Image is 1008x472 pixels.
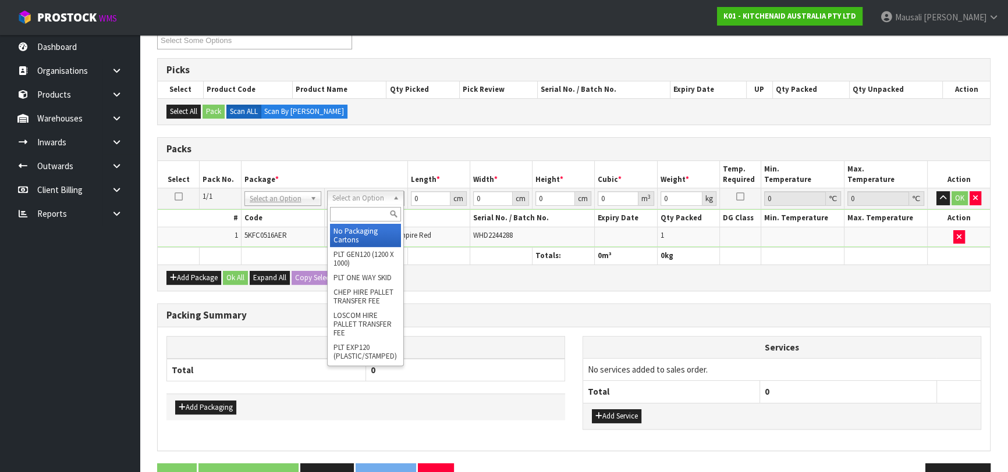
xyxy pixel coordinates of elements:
th: Qty Packed [772,81,849,98]
h3: Picks [166,65,981,76]
th: Pick Review [460,81,538,98]
th: Qty Picked [386,81,460,98]
th: Product Name [293,81,386,98]
th: Serial No. / Batch No. [470,210,595,227]
th: Action [928,210,990,227]
div: kg [702,191,716,206]
th: # [158,210,241,227]
th: Width [470,161,532,188]
th: Packagings [167,336,565,359]
th: Select [158,161,200,188]
th: Weight [657,161,719,188]
button: Select All [166,105,201,119]
span: 1 [661,230,664,240]
th: Action [942,81,990,98]
th: Totals: [533,248,595,264]
div: ℃ [909,191,924,206]
li: CHEP HIRE PALLET TRANSFER FEE [330,285,401,308]
small: WMS [99,13,117,24]
th: Max. Temperature [844,210,928,227]
span: 0 [765,386,769,397]
div: cm [575,191,591,206]
td: No services added to sales order. [583,358,981,380]
th: Expiry Date [595,210,657,227]
li: PLT GEN120 (1200 X 1000) [330,247,401,270]
li: PLT ONE WAY SKID [330,270,401,285]
span: 1 [235,230,238,240]
span: [PERSON_NAME] [924,12,986,23]
li: LOSCOM HIRE PALLET TRANSFER FEE [330,308,401,340]
span: Select an Option [250,192,306,206]
th: Expiry Date [670,81,746,98]
sup: 3 [648,193,651,201]
th: Name [324,210,470,227]
div: m [638,191,654,206]
span: Select an Option [332,191,388,205]
span: 1/1 [203,191,212,201]
li: PLT EXP120 (PLASTIC/STAMPED) [330,340,401,363]
label: Scan By [PERSON_NAME] [261,105,347,119]
th: Total [167,359,366,381]
button: Ok All [223,271,248,285]
li: No Packaging Cartons [330,224,401,247]
button: Add Packaging [175,401,236,414]
button: Add Service [592,409,641,423]
th: Select [158,81,203,98]
a: K01 - KITCHENAID AUSTRALIA PTY LTD [717,7,863,26]
th: UP [746,81,772,98]
th: Min. Temperature [761,161,844,188]
button: Pack [203,105,225,119]
th: Temp. Required [719,161,761,188]
label: Scan ALL [226,105,261,119]
h3: Packs [166,144,981,155]
button: OK [952,191,968,205]
th: DG Class [719,210,761,227]
th: Min. Temperature [761,210,844,227]
strong: K01 - KITCHENAID AUSTRALIA PTY LTD [723,11,856,21]
span: 0 [661,251,665,260]
h3: Packing Summary [166,310,981,321]
img: cube-alt.png [17,10,32,24]
th: kg [657,248,719,264]
button: Expand All [250,271,290,285]
button: Copy Selected [292,271,343,285]
span: Mausali [895,12,922,23]
span: ProStock [37,10,97,25]
div: cm [513,191,529,206]
th: Max. Temperature [844,161,928,188]
div: cm [450,191,467,206]
th: Qty Packed [657,210,719,227]
span: 0 [598,251,602,260]
div: ℃ [826,191,841,206]
span: Expand All [253,273,286,283]
th: Pack No. [200,161,242,188]
th: Serial No. / Batch No. [538,81,670,98]
th: Package [241,161,407,188]
th: Qty Unpacked [850,81,943,98]
th: Height [533,161,595,188]
th: Services [583,337,981,359]
th: Product Code [203,81,292,98]
button: Add Package [166,271,221,285]
th: Cubic [595,161,657,188]
th: Length [407,161,470,188]
span: WHD2244288 [473,230,513,240]
th: Action [928,161,990,188]
span: 0 [371,364,375,376]
th: Code [241,210,324,227]
span: 5KFC0516AER [244,230,287,240]
th: Total [583,381,760,403]
th: m³ [595,248,657,264]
